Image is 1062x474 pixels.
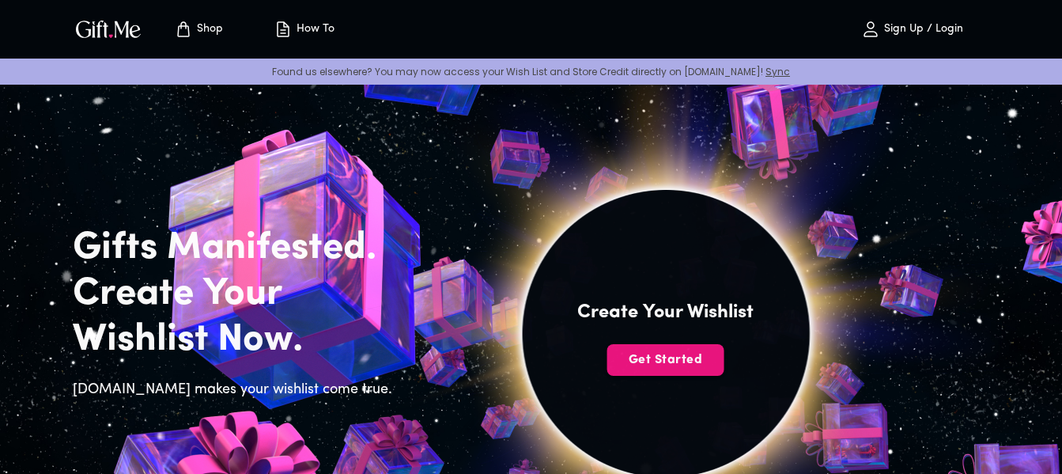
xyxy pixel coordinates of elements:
[73,271,402,317] h2: Create Your
[73,226,402,271] h2: Gifts Manifested.
[261,4,348,55] button: How To
[73,379,402,401] h6: [DOMAIN_NAME] makes your wishlist come true.
[73,17,144,40] img: GiftMe Logo
[833,4,992,55] button: Sign Up / Login
[71,20,146,39] button: GiftMe Logo
[880,23,963,36] p: Sign Up / Login
[607,351,724,369] span: Get Started
[73,317,402,363] h2: Wishlist Now.
[13,65,1049,78] p: Found us elsewhere? You may now access your Wish List and Store Credit directly on [DOMAIN_NAME]!
[293,23,334,36] p: How To
[155,4,242,55] button: Store page
[274,20,293,39] img: how-to.svg
[765,65,790,78] a: Sync
[577,300,754,325] h4: Create Your Wishlist
[607,344,724,376] button: Get Started
[193,23,223,36] p: Shop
